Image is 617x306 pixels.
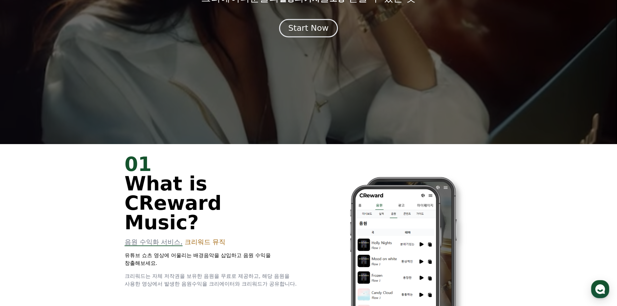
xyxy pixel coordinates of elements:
span: 크리워드 뮤직 [185,238,225,246]
span: 음원 수익화 서비스, [125,238,183,246]
span: 크리워드는 자체 저작권을 보유한 음원을 무료로 제공하고, 해당 음원을 사용한 영상에서 발생한 음원수익을 크리에이터와 크리워드가 공유합니다. [125,273,297,287]
span: What is CReward Music? [125,172,222,234]
a: Start Now [280,26,337,32]
a: 설정 [84,205,124,221]
span: 홈 [20,215,24,220]
a: 홈 [2,205,43,221]
button: Start Now [279,19,338,37]
div: 01 [125,154,301,174]
span: 설정 [100,215,108,220]
span: 대화 [59,215,67,221]
p: 유튜브 쇼츠 영상에 어울리는 배경음악을 삽입하고 음원 수익을 창출해보세요. [125,252,301,267]
div: Start Now [288,23,328,34]
a: 대화 [43,205,84,221]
